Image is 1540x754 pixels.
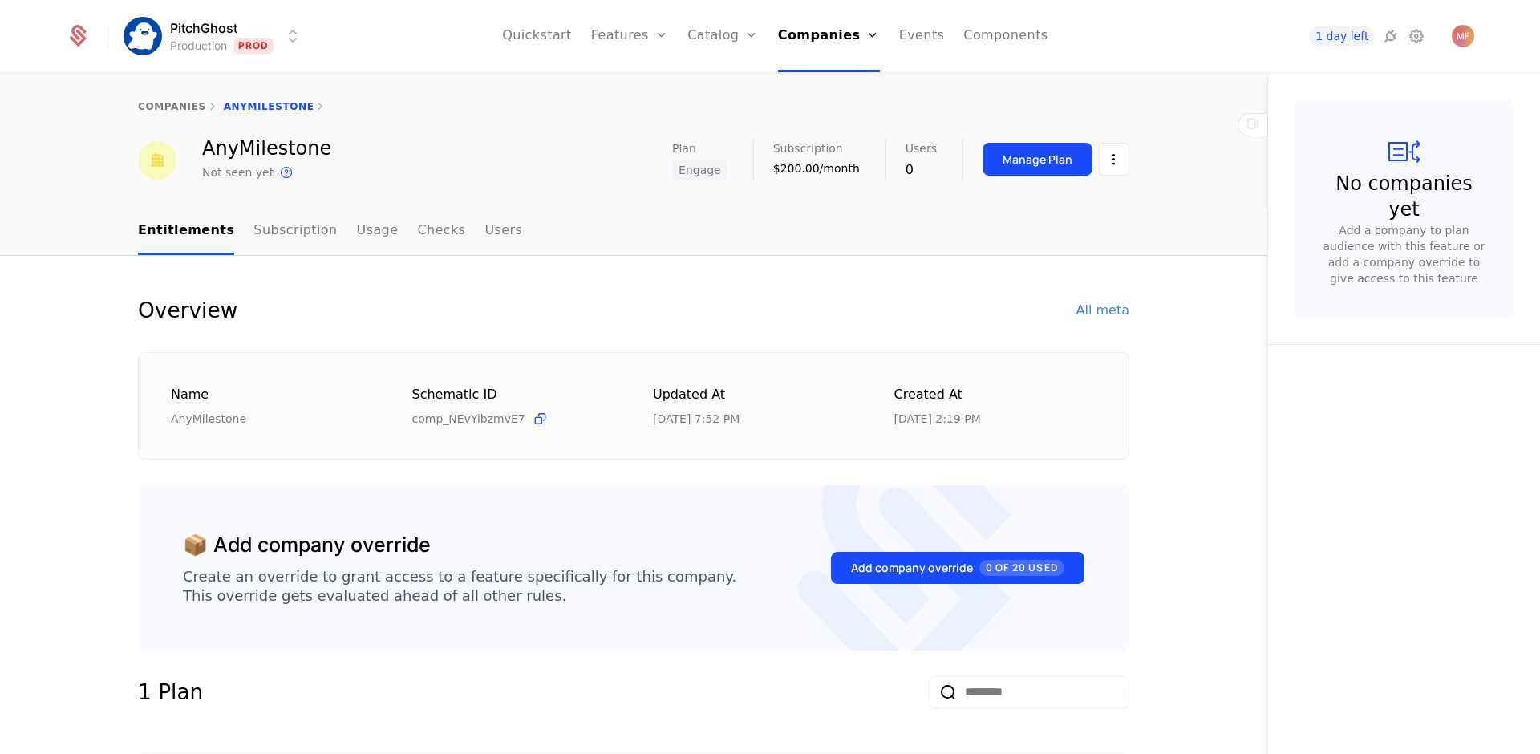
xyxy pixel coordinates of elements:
[851,560,1064,576] div: Add company override
[138,294,237,326] div: Overview
[1452,25,1474,47] img: Marc Frankel
[128,18,303,54] button: Select environment
[1319,222,1489,286] div: Add a company to plan audience with this feature or add a company override to give access to this...
[1309,26,1375,46] a: 1 day left
[183,567,736,606] div: Create an override to grant access to a feature specifically for this company. This override gets...
[138,141,176,180] img: AnyMilestone
[171,385,374,405] div: Name
[1407,26,1426,46] a: Settings
[412,385,615,404] div: Schematic ID
[357,208,399,255] a: Usage
[138,101,206,112] a: companies
[124,17,162,55] img: PitchGhost
[906,160,937,180] div: 0
[412,411,525,427] span: comp_NEvYibzmvE7
[906,143,937,154] span: Users
[202,164,274,180] div: Not seen yet
[183,530,431,561] div: 📦 Add company override
[1076,301,1129,320] div: All meta
[1452,25,1474,47] button: Open user button
[773,160,860,176] div: $200.00/month
[983,143,1092,176] button: Manage Plan
[170,38,227,54] div: Production
[653,411,740,427] div: 8/26/25, 7:52 PM
[653,385,856,405] div: Updated at
[138,208,234,255] a: Entitlements
[672,143,696,154] span: Plan
[773,143,843,154] span: Subscription
[1099,143,1129,176] button: Select action
[894,385,1097,405] div: Created at
[233,38,274,54] span: Prod
[171,411,374,427] div: AnyMilestone
[1381,26,1400,46] a: Integrations
[138,208,1129,255] nav: Main
[417,208,465,255] a: Checks
[831,552,1084,584] button: Add company override0 of 20 Used
[672,160,727,180] span: Engage
[170,18,237,38] span: PitchGhost
[253,208,337,255] a: Subscription
[979,560,1064,576] span: 0 of 20 Used
[202,139,331,158] div: AnyMilestone
[138,208,522,255] ul: Choose Sub Page
[1326,171,1482,222] div: No companies yet
[1003,152,1072,168] div: Manage Plan
[484,208,522,255] a: Users
[894,411,981,427] div: 8/25/25, 2:19 PM
[138,676,203,708] div: 1 Plan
